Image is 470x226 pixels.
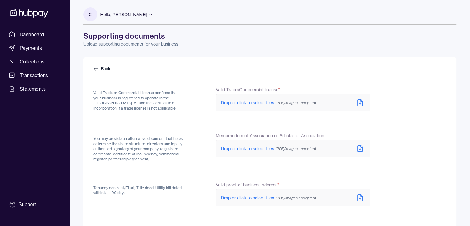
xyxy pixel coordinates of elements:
a: Back [93,66,112,72]
p: You may provide an alternative document that helps determine the share structure, directors and l... [93,136,186,162]
span: Payments [20,44,42,52]
span: (PDF/Images accepted) [275,146,316,151]
p: C [89,11,92,18]
span: (PDF/Images accepted) [275,101,316,105]
span: Collections [20,58,44,65]
a: Payments [6,42,63,54]
span: Statements [20,85,46,93]
span: Drop or click to select files [221,100,316,106]
span: Dashboard [20,31,44,38]
a: Dashboard [6,29,63,40]
h1: Supporting documents [83,31,456,41]
span: Drop or click to select files [221,195,316,201]
span: Memorandum of Association or Articles of Association [216,133,324,139]
a: Statements [6,83,63,94]
a: Transactions [6,70,63,81]
span: Drop or click to select files [221,146,316,151]
p: Hello, [PERSON_NAME] [100,11,147,18]
a: Support [6,198,63,211]
span: Valid proof of business address [216,182,279,188]
p: Valid Trade or Commercial License confirms that your business is registered to operate in the [GE... [93,90,186,111]
p: Tenancy contract/Eijari, Title deed, Utility bill dated within last 90 days [93,185,186,196]
span: Transactions [20,72,48,79]
a: Collections [6,56,63,67]
div: Support [19,201,36,208]
span: (PDF/Images accepted) [275,196,316,200]
span: Valid Trade/Commercial license [216,87,280,93]
p: Upload supporting documents for your business [83,41,456,47]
